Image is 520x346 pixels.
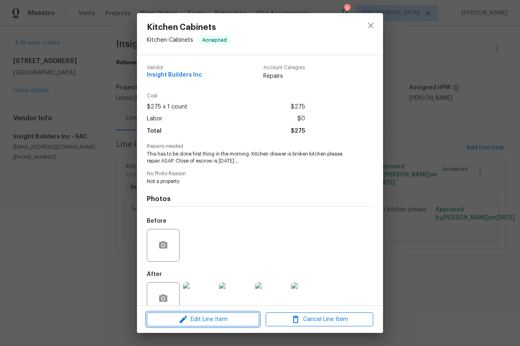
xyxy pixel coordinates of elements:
[147,113,162,125] span: Labor
[147,178,351,185] span: Not a property.
[147,271,162,277] h5: After
[147,65,202,70] span: Vendor
[268,314,371,325] span: Cancel Line Item
[147,72,202,78] span: Insight Builders Inc
[291,101,305,113] span: $275
[147,37,193,43] span: Kitchen - Cabinets
[344,5,350,13] div: 2
[297,113,305,125] span: $0
[147,195,373,203] h4: Photos
[149,314,257,325] span: Edit Line Item
[291,125,305,137] span: $275
[266,312,373,327] button: Cancel Line Item
[199,36,230,44] span: Accepted
[147,218,166,224] h5: Before
[263,65,305,70] span: Account Category
[147,23,231,32] span: Kitchen Cabinets
[147,125,162,137] span: Total
[147,151,351,165] span: This has to be done first thing in the morning. Kitchen drawer is broken kitchen please repair AS...
[361,16,381,35] button: close
[147,93,305,99] span: Cost
[147,171,373,176] span: No Photo Reason
[263,72,305,80] span: Repairs
[147,101,187,113] span: $275 x 1 count
[147,144,373,149] span: Repairs needed
[147,312,259,327] button: Edit Line Item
